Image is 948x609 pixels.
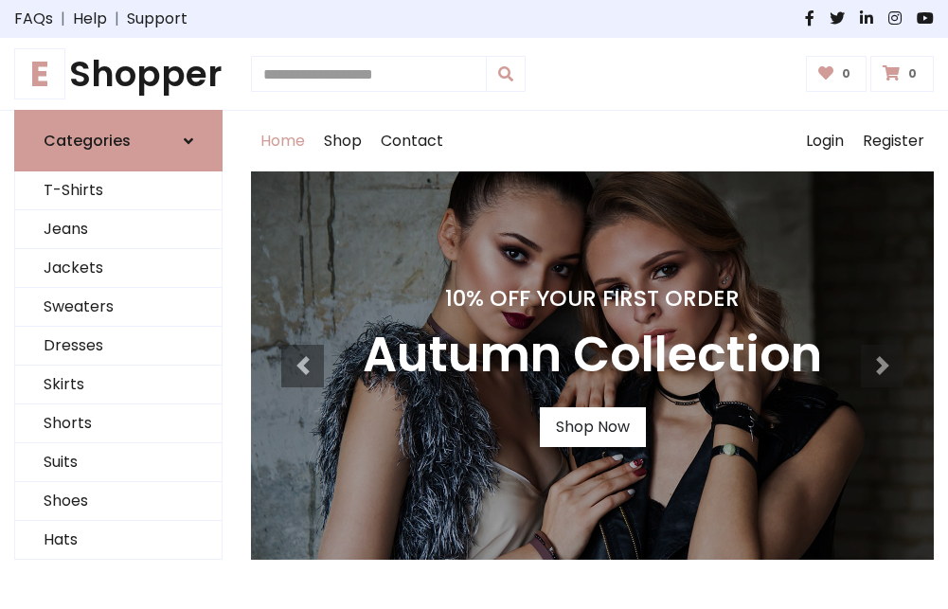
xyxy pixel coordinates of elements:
[371,111,453,171] a: Contact
[14,8,53,30] a: FAQs
[870,56,934,92] a: 0
[15,482,222,521] a: Shoes
[251,111,314,171] a: Home
[14,53,223,95] a: EShopper
[15,288,222,327] a: Sweaters
[837,65,855,82] span: 0
[15,210,222,249] a: Jeans
[314,111,371,171] a: Shop
[853,111,934,171] a: Register
[107,8,127,30] span: |
[363,327,822,385] h3: Autumn Collection
[14,48,65,99] span: E
[14,110,223,171] a: Categories
[15,366,222,404] a: Skirts
[15,521,222,560] a: Hats
[15,249,222,288] a: Jackets
[44,132,131,150] h6: Categories
[540,407,646,447] a: Shop Now
[73,8,107,30] a: Help
[15,404,222,443] a: Shorts
[15,171,222,210] a: T-Shirts
[53,8,73,30] span: |
[796,111,853,171] a: Login
[15,327,222,366] a: Dresses
[15,443,222,482] a: Suits
[127,8,188,30] a: Support
[363,285,822,312] h4: 10% Off Your First Order
[903,65,921,82] span: 0
[806,56,868,92] a: 0
[14,53,223,95] h1: Shopper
